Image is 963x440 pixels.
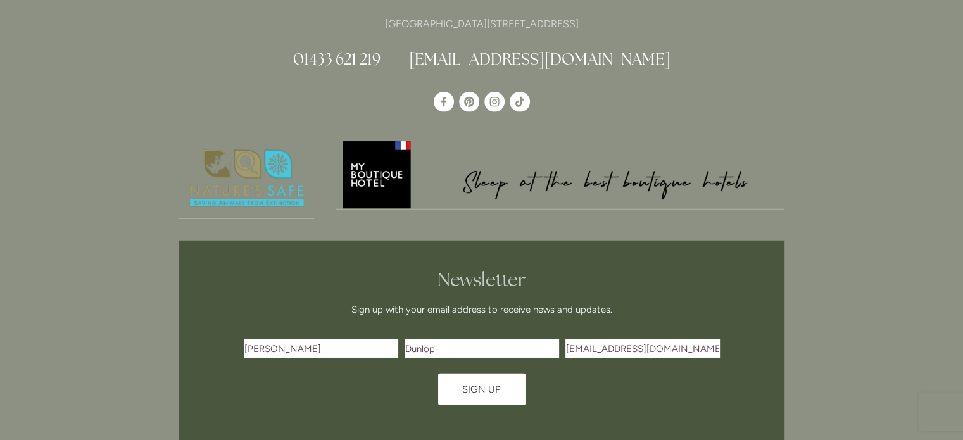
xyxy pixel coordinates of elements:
a: Losehill House Hotel & Spa [434,92,454,112]
a: Pinterest [459,92,479,112]
input: First Name [244,339,398,358]
h2: Newsletter [248,268,715,291]
a: My Boutique Hotel - Logo [336,139,784,210]
img: My Boutique Hotel - Logo [336,139,784,209]
p: Sign up with your email address to receive news and updates. [248,302,715,317]
a: [EMAIL_ADDRESS][DOMAIN_NAME] [409,49,670,69]
input: Last Name [405,339,559,358]
img: Nature's Safe - Logo [179,139,315,218]
a: 01433 621 219 [293,49,381,69]
span: Sign Up [462,384,501,395]
input: Email Address [565,339,720,358]
p: [GEOGRAPHIC_DATA][STREET_ADDRESS] [179,15,784,32]
a: Nature's Safe - Logo [179,139,315,219]
a: TikTok [510,92,530,112]
a: Instagram [484,92,505,112]
button: Sign Up [438,374,526,405]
